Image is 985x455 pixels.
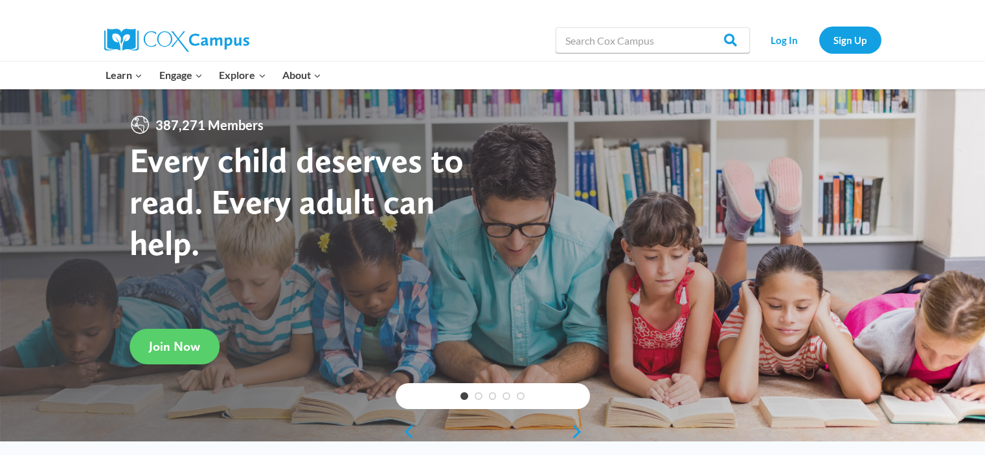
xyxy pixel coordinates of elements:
a: Log In [756,27,813,53]
span: About [282,67,321,83]
strong: Every child deserves to read. Every adult can help. [130,139,464,263]
a: 5 [517,392,525,400]
a: Sign Up [819,27,881,53]
a: Join Now [130,329,220,364]
nav: Primary Navigation [98,61,330,89]
input: Search Cox Campus [556,27,750,53]
span: Explore [219,67,266,83]
a: 2 [475,392,482,400]
a: 3 [489,392,497,400]
a: previous [396,424,415,439]
img: Cox Campus [104,28,249,52]
a: next [571,424,590,439]
a: 4 [503,392,510,400]
span: 387,271 Members [150,115,269,135]
span: Join Now [149,338,200,354]
a: 1 [460,392,468,400]
span: Learn [106,67,142,83]
div: content slider buttons [396,419,590,445]
span: Engage [159,67,203,83]
nav: Secondary Navigation [756,27,881,53]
